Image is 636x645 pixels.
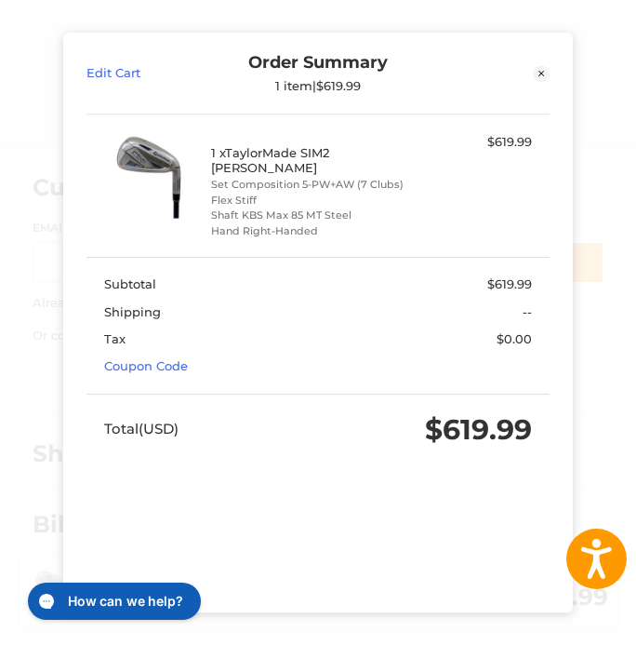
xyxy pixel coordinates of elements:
[104,304,161,319] span: Shipping
[425,412,532,447] span: $619.99
[211,193,420,208] li: Flex Stiff
[211,208,420,224] li: Shaft KBS Max 85 MT Steel
[425,133,532,152] div: $619.99
[104,331,126,346] span: Tax
[211,178,420,194] li: Set Composition 5-PW+AW (7 Clubs)
[497,331,532,346] span: $0.00
[202,78,433,93] div: 1 item | $619.99
[487,277,532,292] span: $619.99
[202,53,433,94] div: Order Summary
[86,53,203,94] a: Edit Cart
[104,358,188,373] a: Coupon Code
[211,145,420,176] h4: 1 x TaylorMade SIM2 [PERSON_NAME]
[523,304,532,319] span: --
[483,595,636,645] iframe: Google Customer Reviews
[19,576,206,626] iframe: Gorgias live chat messenger
[104,277,156,292] span: Subtotal
[104,421,179,438] span: Total (USD)
[211,223,420,239] li: Hand Right-Handed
